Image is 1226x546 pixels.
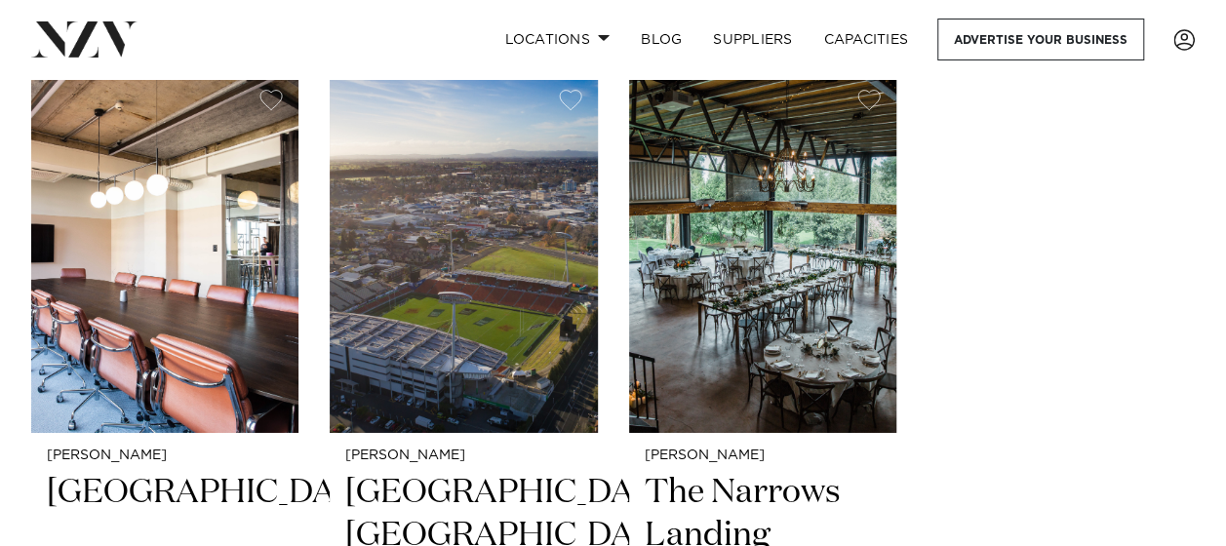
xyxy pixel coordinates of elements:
small: [PERSON_NAME] [47,448,283,463]
a: Capacities [809,19,925,60]
small: [PERSON_NAME] [645,448,881,463]
a: SUPPLIERS [697,19,808,60]
small: [PERSON_NAME] [345,448,581,463]
a: BLOG [625,19,697,60]
img: nzv-logo.png [31,21,138,57]
a: Advertise your business [937,19,1144,60]
a: Locations [489,19,625,60]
